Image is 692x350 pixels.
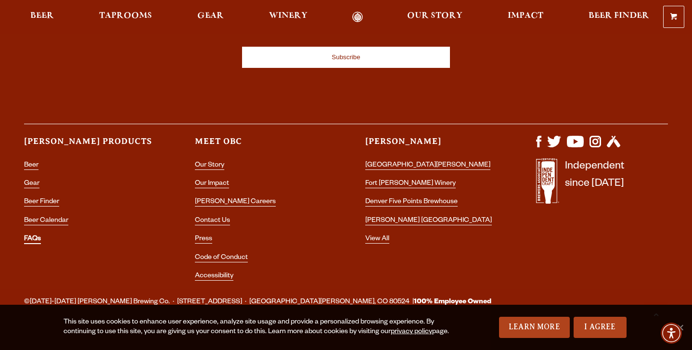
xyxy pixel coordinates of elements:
[499,317,570,338] a: Learn More
[582,12,655,23] a: Beer Finder
[365,180,456,188] a: Fort [PERSON_NAME] Winery
[24,296,491,309] span: ©[DATE]-[DATE] [PERSON_NAME] Brewing Co. · [STREET_ADDRESS] · [GEOGRAPHIC_DATA][PERSON_NAME], CO ...
[589,12,649,20] span: Beer Finder
[195,162,224,170] a: Our Story
[574,317,627,338] a: I Agree
[24,162,38,170] a: Beer
[365,198,458,207] a: Denver Five Points Brewhouse
[195,136,327,156] h3: Meet OBC
[242,47,450,68] input: Subscribe
[195,217,230,225] a: Contact Us
[24,180,39,188] a: Gear
[64,318,450,337] div: This site uses cookies to enhance user experience, analyze site usage and provide a personalized ...
[191,12,230,23] a: Gear
[99,12,152,20] span: Taprooms
[195,254,248,262] a: Code of Conduct
[607,143,621,150] a: Visit us on Untappd
[508,12,543,20] span: Impact
[24,136,156,156] h3: [PERSON_NAME] Products
[567,143,583,150] a: Visit us on YouTube
[340,12,376,23] a: Odell Home
[565,158,624,209] p: Independent since [DATE]
[93,12,158,23] a: Taprooms
[414,298,491,306] strong: 100% Employee Owned
[24,235,41,244] a: FAQs
[391,328,432,336] a: privacy policy
[547,143,562,150] a: Visit us on X (formerly Twitter)
[24,217,68,225] a: Beer Calendar
[401,12,469,23] a: Our Story
[501,12,550,23] a: Impact
[365,162,490,170] a: [GEOGRAPHIC_DATA][PERSON_NAME]
[365,235,389,244] a: View All
[407,12,462,20] span: Our Story
[24,12,60,23] a: Beer
[195,272,233,281] a: Accessibility
[30,12,54,20] span: Beer
[536,143,541,150] a: Visit us on Facebook
[365,136,497,156] h3: [PERSON_NAME]
[24,198,59,207] a: Beer Finder
[195,235,212,244] a: Press
[195,180,229,188] a: Our Impact
[644,302,668,326] a: Scroll to top
[661,323,682,344] div: Accessibility Menu
[269,12,308,20] span: Winery
[195,198,276,207] a: [PERSON_NAME] Careers
[197,12,224,20] span: Gear
[589,143,601,150] a: Visit us on Instagram
[263,12,314,23] a: Winery
[365,217,492,225] a: [PERSON_NAME] [GEOGRAPHIC_DATA]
